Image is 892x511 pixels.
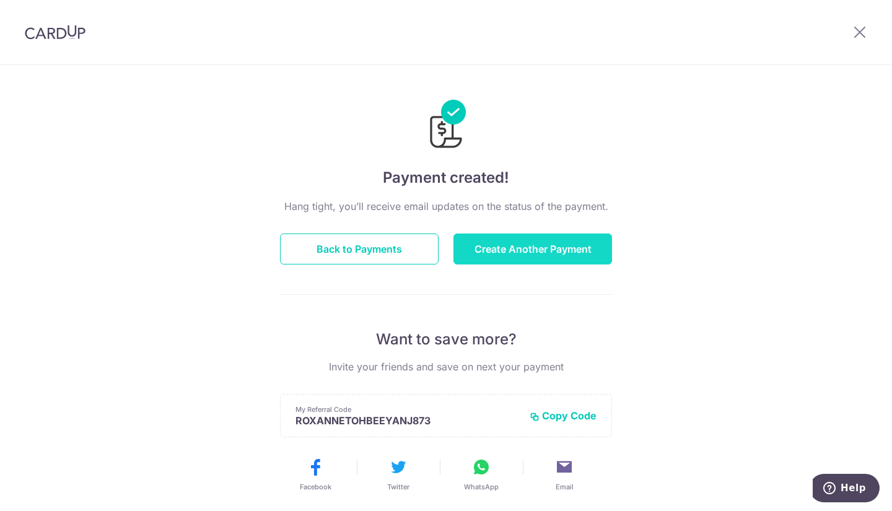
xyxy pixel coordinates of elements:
h4: Payment created! [280,167,612,189]
img: Payments [426,100,466,152]
p: ROXANNETOHBEEYANJ873 [295,414,520,427]
span: WhatsApp [464,482,499,492]
p: Want to save more? [280,330,612,349]
span: Twitter [387,482,409,492]
img: CardUp [25,25,85,40]
p: Invite your friends and save on next your payment [280,359,612,374]
p: Hang tight, you’ll receive email updates on the status of the payment. [280,199,612,214]
button: Create Another Payment [453,234,612,264]
p: My Referral Code [295,404,520,414]
button: Facebook [279,457,352,492]
button: WhatsApp [445,457,518,492]
button: Copy Code [530,409,597,422]
button: Back to Payments [280,234,439,264]
span: Facebook [300,482,331,492]
span: Email [556,482,574,492]
iframe: Opens a widget where you can find more information [813,474,880,505]
button: Email [528,457,601,492]
button: Twitter [362,457,435,492]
